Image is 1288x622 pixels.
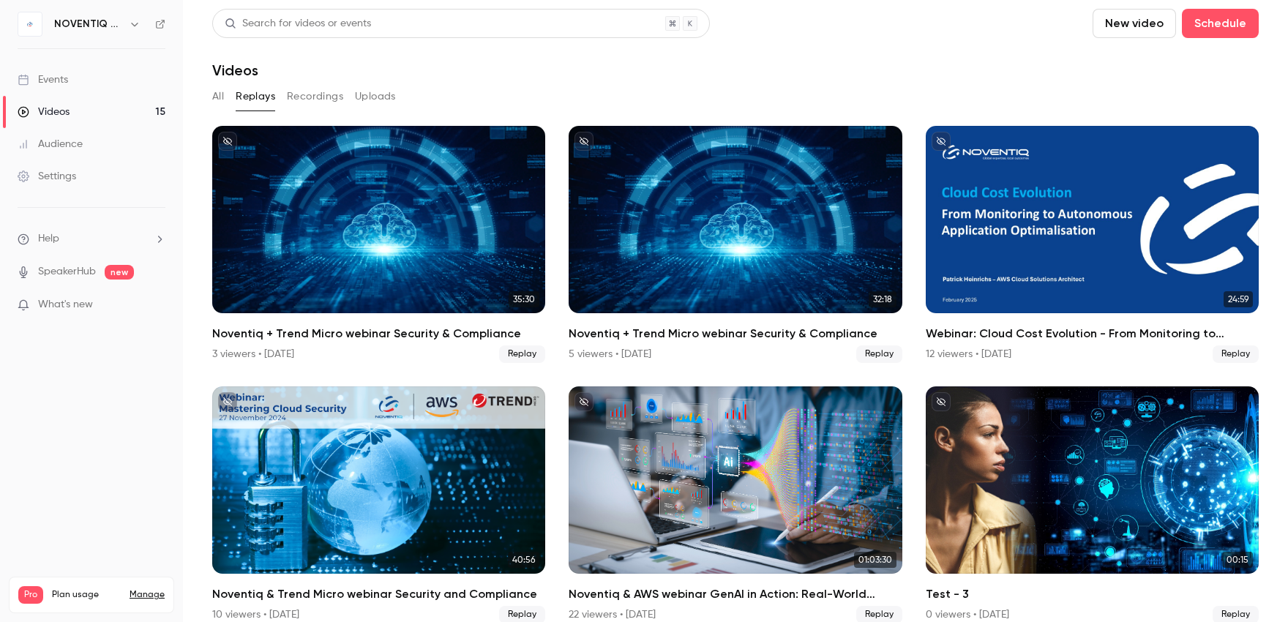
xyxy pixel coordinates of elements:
span: 24:59 [1224,291,1253,307]
button: Recordings [287,85,343,108]
div: Settings [18,169,76,184]
span: Help [38,231,59,247]
span: Replay [499,345,545,363]
a: SpeakerHub [38,264,96,280]
section: Videos [212,9,1259,613]
h2: Test - 3 [926,585,1259,603]
h1: Videos [212,61,258,79]
span: Pro [18,586,43,604]
span: 00:15 [1222,552,1253,568]
span: Plan usage [52,589,121,601]
button: Uploads [355,85,396,108]
button: unpublished [574,392,594,411]
button: All [212,85,224,108]
button: unpublished [218,132,237,151]
li: Noventiq + Trend Micro webinar Security & Compliance [212,126,545,363]
button: New video [1093,9,1176,38]
div: Audience [18,137,83,151]
h2: Noventiq & Trend Micro webinar Security and Compliance [212,585,545,603]
a: 32:18Noventiq + Trend Micro webinar Security & Compliance5 viewers • [DATE]Replay [569,126,902,363]
span: Replay [856,345,902,363]
span: 32:18 [869,291,896,307]
a: 35:30Noventiq + Trend Micro webinar Security & Compliance3 viewers • [DATE]Replay [212,126,545,363]
button: unpublished [932,132,951,151]
div: 10 viewers • [DATE] [212,607,299,622]
button: Replays [236,85,275,108]
button: unpublished [932,392,951,411]
li: help-dropdown-opener [18,231,165,247]
button: unpublished [574,132,594,151]
div: 0 viewers • [DATE] [926,607,1009,622]
div: 5 viewers • [DATE] [569,347,651,361]
a: Manage [130,589,165,601]
span: 35:30 [509,291,539,307]
span: 40:56 [508,552,539,568]
span: What's new [38,297,93,312]
span: new [105,265,134,280]
h2: Noventiq & AWS webinar GenAI in Action: Real-World Applications [569,585,902,603]
div: Videos [18,105,70,119]
li: Noventiq + Trend Micro webinar Security & Compliance [569,126,902,363]
img: NOVENTIQ webinars - Global expertise, local outcomes [18,12,42,36]
h2: Noventiq + Trend Micro webinar Security & Compliance [212,325,545,342]
div: Events [18,72,68,87]
h6: NOVENTIQ webinars - Global expertise, local outcomes [54,17,123,31]
button: unpublished [218,392,237,411]
div: 12 viewers • [DATE] [926,347,1011,361]
button: Schedule [1182,9,1259,38]
div: 3 viewers • [DATE] [212,347,294,361]
span: 01:03:30 [854,552,896,568]
li: Webinar: Cloud Cost Evolution - From Monitoring to Autonomous Application Optimization [926,126,1259,363]
div: Search for videos or events [225,16,371,31]
span: Replay [1213,345,1259,363]
h2: Webinar: Cloud Cost Evolution - From Monitoring to Autonomous Application Optimization [926,325,1259,342]
div: 22 viewers • [DATE] [569,607,656,622]
iframe: Noticeable Trigger [148,299,165,312]
h2: Noventiq + Trend Micro webinar Security & Compliance [569,325,902,342]
a: 24:59Webinar: Cloud Cost Evolution - From Monitoring to Autonomous Application Optimization12 vie... [926,126,1259,363]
